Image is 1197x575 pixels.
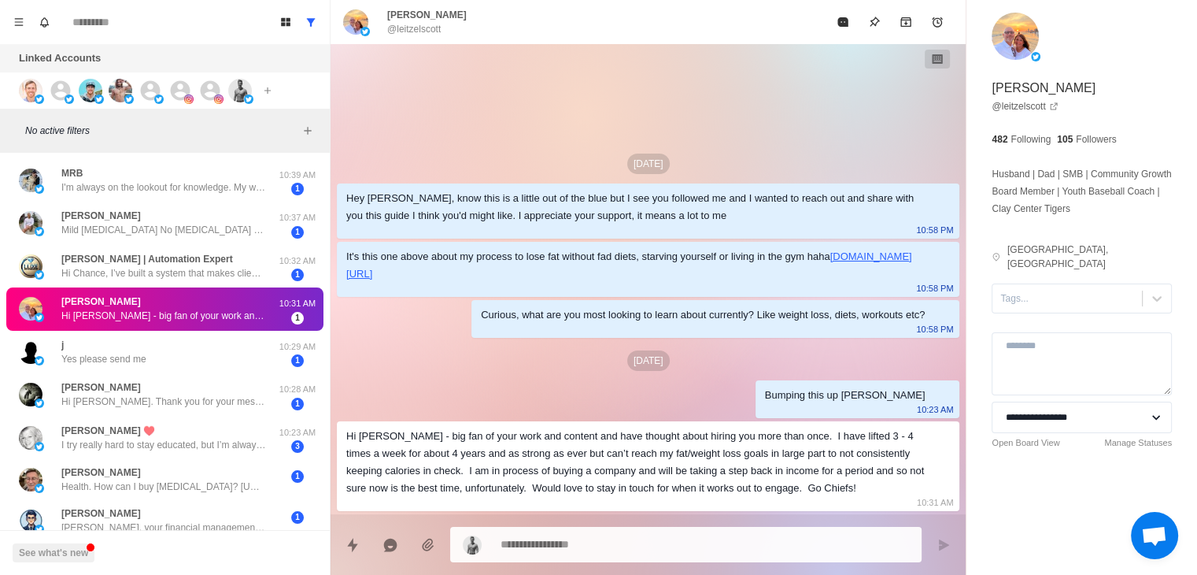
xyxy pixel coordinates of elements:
[827,6,859,38] button: Mark as read
[916,321,953,338] p: 10:58 PM
[916,280,953,297] p: 10:58 PM
[992,436,1059,450] a: Open Board View
[917,494,953,511] p: 10:31 AM
[916,221,953,239] p: 10:58 PM
[278,211,317,224] p: 10:37 AM
[627,351,670,371] p: [DATE]
[387,22,441,36] p: @leitzelscott
[19,169,42,192] img: picture
[992,79,1095,98] p: [PERSON_NAME]
[13,543,94,562] button: See what's new
[35,399,44,408] img: picture
[278,254,317,268] p: 10:32 AM
[890,6,922,38] button: Archive
[1104,436,1172,450] a: Manage Statuses
[291,269,304,281] span: 1
[463,536,482,555] img: picture
[19,79,42,102] img: picture
[79,79,102,102] img: picture
[412,529,444,561] button: Add media
[61,438,266,452] p: I try really hard to stay educated, but I’m always open to learning more and more and more… Thank...
[109,79,132,102] img: picture
[61,380,141,395] p: [PERSON_NAME]
[1076,132,1116,147] p: Followers
[244,95,253,104] img: picture
[291,440,304,453] span: 3
[291,511,304,524] span: 1
[346,190,925,224] div: Hey [PERSON_NAME], know this is a little out of the blue but I see you followed me and I wanted t...
[992,132,1007,147] p: 482
[214,95,224,104] img: picture
[278,340,317,354] p: 10:29 AM
[627,154,670,174] p: [DATE]
[19,340,42,364] img: picture
[35,184,44,194] img: picture
[343,9,368,35] img: picture
[298,9,323,35] button: Show all conversations
[291,183,304,195] span: 1
[291,470,304,483] span: 1
[61,352,146,366] p: Yes please send me
[992,99,1058,113] a: @leitzelscott
[19,468,42,492] img: picture
[19,254,42,278] img: picture
[258,81,277,100] button: Add account
[346,248,925,283] div: It's this one above about my process to lose fat without fad diets, starving yourself or living i...
[291,226,304,239] span: 1
[273,9,298,35] button: Board View
[19,383,42,406] img: picture
[19,297,42,321] img: picture
[61,295,141,309] p: [PERSON_NAME]
[35,525,44,534] img: picture
[1131,512,1178,559] a: Open chat
[6,9,31,35] button: Menu
[291,354,304,367] span: 1
[61,424,155,438] p: [PERSON_NAME] ♥️
[19,211,42,235] img: picture
[928,529,959,561] button: Send message
[154,95,164,104] img: picture
[859,6,890,38] button: Pin
[278,297,317,310] p: 10:31 AM
[917,401,953,418] p: 10:23 AM
[31,9,57,35] button: Notifications
[278,169,317,182] p: 10:39 AM
[61,521,266,535] p: [PERSON_NAME], your financial management account has been opened. Account y99859 Password [SECURI...
[360,27,370,36] img: picture
[61,395,266,409] p: Hi [PERSON_NAME]. Thank you for your messages. I'm following some health related accounts, not be...
[992,165,1172,217] p: Husband | Dad | SMB | Community Growth Board Member | Youth Baseball Coach | Clay Center Tigers
[35,270,44,280] img: picture
[1007,243,1172,271] p: [GEOGRAPHIC_DATA], [GEOGRAPHIC_DATA]
[35,484,44,493] img: picture
[25,124,298,138] p: No active filters
[61,480,266,494] p: Health. How can I buy [MEDICAL_DATA]? [URL][DOMAIN_NAME]
[765,387,925,404] div: Bumping this up [PERSON_NAME]
[19,426,42,450] img: picture
[992,13,1039,60] img: picture
[94,95,104,104] img: picture
[61,338,64,352] p: j
[124,95,134,104] img: picture
[298,121,317,140] button: Add filters
[35,227,44,236] img: picture
[61,180,266,195] p: I'm always on the lookout for knowledge. My wife suffers from food reactions/allergies that got w...
[1010,132,1051,147] p: Following
[35,95,44,104] img: picture
[61,506,141,521] p: [PERSON_NAME]
[291,312,304,325] span: 1
[19,509,42,532] img: picture
[35,442,44,451] img: picture
[291,398,304,410] span: 1
[375,529,406,561] button: Reply with AI
[61,309,266,323] p: Hi [PERSON_NAME] - big fan of your work and content and have thought about hiring you more than o...
[228,79,252,102] img: picture
[61,466,141,480] p: [PERSON_NAME]
[278,426,317,440] p: 10:23 AM
[61,266,266,280] p: Hi Chance, I’ve built a system that makes client acquisition much easier for experts like you. It...
[346,428,925,497] div: Hi [PERSON_NAME] - big fan of your work and content and have thought about hiring you more than o...
[65,95,74,104] img: picture
[278,383,317,396] p: 10:28 AM
[387,8,467,22] p: [PERSON_NAME]
[61,252,233,266] p: [PERSON_NAME] | Automation Expert
[35,356,44,365] img: picture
